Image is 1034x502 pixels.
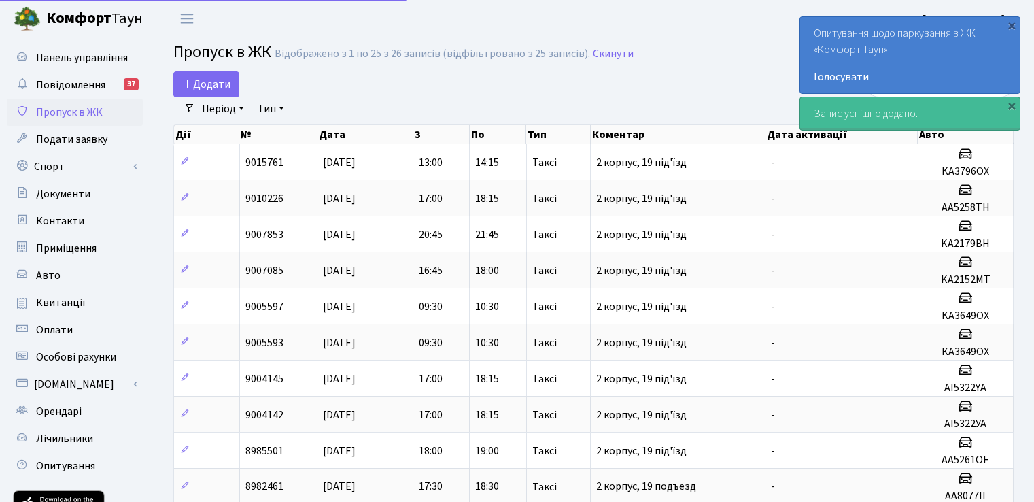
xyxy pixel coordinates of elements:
[7,71,143,99] a: Повідомлення37
[7,180,143,207] a: Документи
[323,480,356,495] span: [DATE]
[7,371,143,398] a: [DOMAIN_NAME]
[36,295,86,310] span: Квитанції
[419,480,443,495] span: 17:30
[245,191,283,206] span: 9010226
[419,227,443,242] span: 20:45
[245,155,283,170] span: 9015761
[771,299,775,314] span: -
[596,191,687,206] span: 2 корпус, 19 під'їзд
[771,227,775,242] span: -
[7,99,143,126] a: Пропуск в ЖК
[596,263,687,278] span: 2 корпус, 19 під'їзд
[475,299,499,314] span: 10:30
[7,425,143,452] a: Лічильники
[532,301,557,312] span: Таксі
[173,71,239,97] a: Додати
[323,191,356,206] span: [DATE]
[596,155,687,170] span: 2 корпус, 19 під'їзд
[596,407,687,422] span: 2 корпус, 19 під'їзд
[771,191,775,206] span: -
[245,407,283,422] span: 9004142
[323,444,356,458] span: [DATE]
[170,7,204,30] button: Переключити навігацію
[419,444,443,458] span: 18:00
[596,299,687,314] span: 2 корпус, 19 під'їзд
[526,125,591,144] th: Тип
[1005,99,1018,112] div: ×
[317,125,413,144] th: Дата
[7,398,143,425] a: Орендарі
[7,44,143,71] a: Панель управління
[771,480,775,495] span: -
[36,132,107,147] span: Подати заявку
[245,227,283,242] span: 9007853
[918,125,1013,144] th: Авто
[7,452,143,480] a: Опитування
[36,458,95,473] span: Опитування
[245,299,283,314] span: 9005597
[419,299,443,314] span: 09:30
[532,409,557,420] span: Таксі
[7,126,143,153] a: Подати заявку
[7,316,143,344] a: Оплати
[532,229,557,240] span: Таксі
[419,335,443,350] span: 09:30
[245,335,283,350] span: 9005593
[7,207,143,235] a: Контакти
[475,444,499,458] span: 19:00
[596,480,696,495] span: 2 корпус, 19 подъезд
[419,407,443,422] span: 17:00
[532,446,557,456] span: Таксі
[124,78,139,90] div: 37
[593,48,634,61] a: Скинути
[532,157,557,168] span: Таксі
[771,407,775,422] span: -
[36,78,105,93] span: Повідомлення
[771,444,775,458] span: -
[174,125,239,144] th: Дії
[924,346,1007,358] h5: КА3649ОХ
[36,241,97,256] span: Приміщення
[245,263,283,278] span: 9007085
[36,50,128,65] span: Панель управління
[596,227,687,242] span: 2 корпус, 19 під'їзд
[924,309,1007,322] h5: KA3649OX
[323,155,356,170] span: [DATE]
[765,125,918,144] th: Дата активації
[596,371,687,386] span: 2 корпус, 19 під'їзд
[596,335,687,350] span: 2 корпус, 19 під'їзд
[532,193,557,204] span: Таксі
[924,418,1007,431] h5: АІ5322УА
[36,214,84,229] span: Контакти
[323,335,356,350] span: [DATE]
[924,382,1007,395] h5: AI5322YA
[419,191,443,206] span: 17:00
[923,12,1018,27] b: [PERSON_NAME] О.
[532,373,557,384] span: Таксі
[475,227,499,242] span: 21:45
[323,407,356,422] span: [DATE]
[591,125,765,144] th: Коментар
[923,11,1018,27] a: [PERSON_NAME] О.
[323,371,356,386] span: [DATE]
[323,227,356,242] span: [DATE]
[252,97,290,120] a: Тип
[924,273,1007,286] h5: KA2152MT
[173,40,271,64] span: Пропуск в ЖК
[36,322,73,337] span: Оплати
[36,350,116,365] span: Особові рахунки
[419,263,443,278] span: 16:45
[36,404,82,419] span: Орендарі
[36,105,103,120] span: Пропуск в ЖК
[470,125,526,144] th: По
[245,371,283,386] span: 9004145
[239,125,317,144] th: №
[419,155,443,170] span: 13:00
[36,431,93,446] span: Лічильники
[924,165,1007,178] h5: KA3796OX
[36,268,61,283] span: Авто
[196,97,249,120] a: Період
[771,371,775,386] span: -
[14,5,41,33] img: logo.png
